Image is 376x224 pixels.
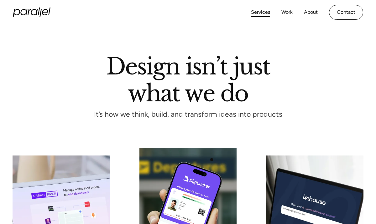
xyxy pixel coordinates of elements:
[106,56,270,102] h1: Design isn’t just what we do
[251,8,270,17] a: Services
[329,5,363,20] a: Contact
[13,8,50,17] a: home
[81,112,295,117] p: It’s how we think, build, and transform ideas into products
[304,8,318,17] a: About
[281,8,293,17] a: Work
